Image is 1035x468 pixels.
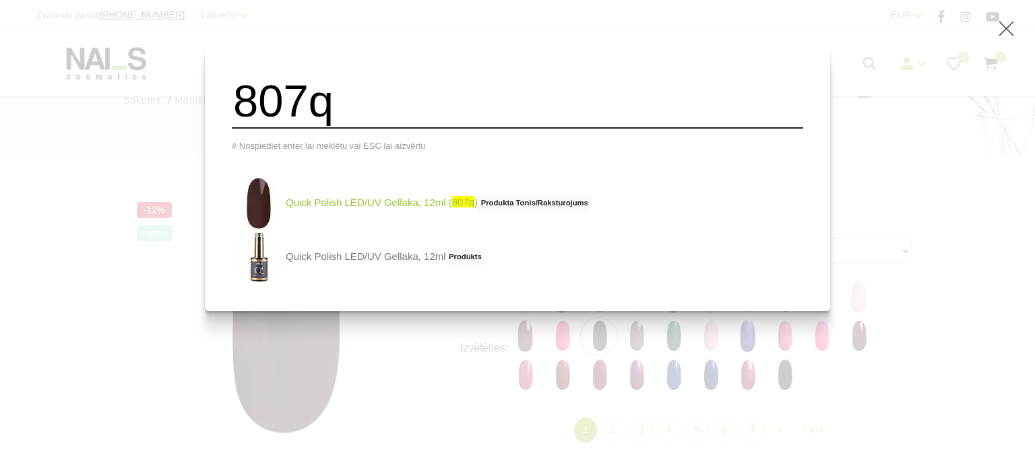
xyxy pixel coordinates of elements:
img: Ātri, ērti un vienkārši! Intensīvi pigmentēta gellaka, kas perfekti klājas arī vienā slānī, tādā ... [232,176,286,230]
a: Quick Polish LED/UV Gellaka, 12ml (807q)Produkta Tonis/Raksturojums [232,176,591,230]
span: Produkts [446,249,485,265]
input: Meklēt produktus ... [232,74,803,129]
span: Produkta Tonis/Raksturojums [478,195,591,211]
span: # Nospiediet enter lai meklētu vai ESC lai aizvērtu [232,141,426,151]
span: 807q [452,196,474,207]
a: Quick Polish LED/UV Gellaka, 12mlProdukts [232,230,484,284]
